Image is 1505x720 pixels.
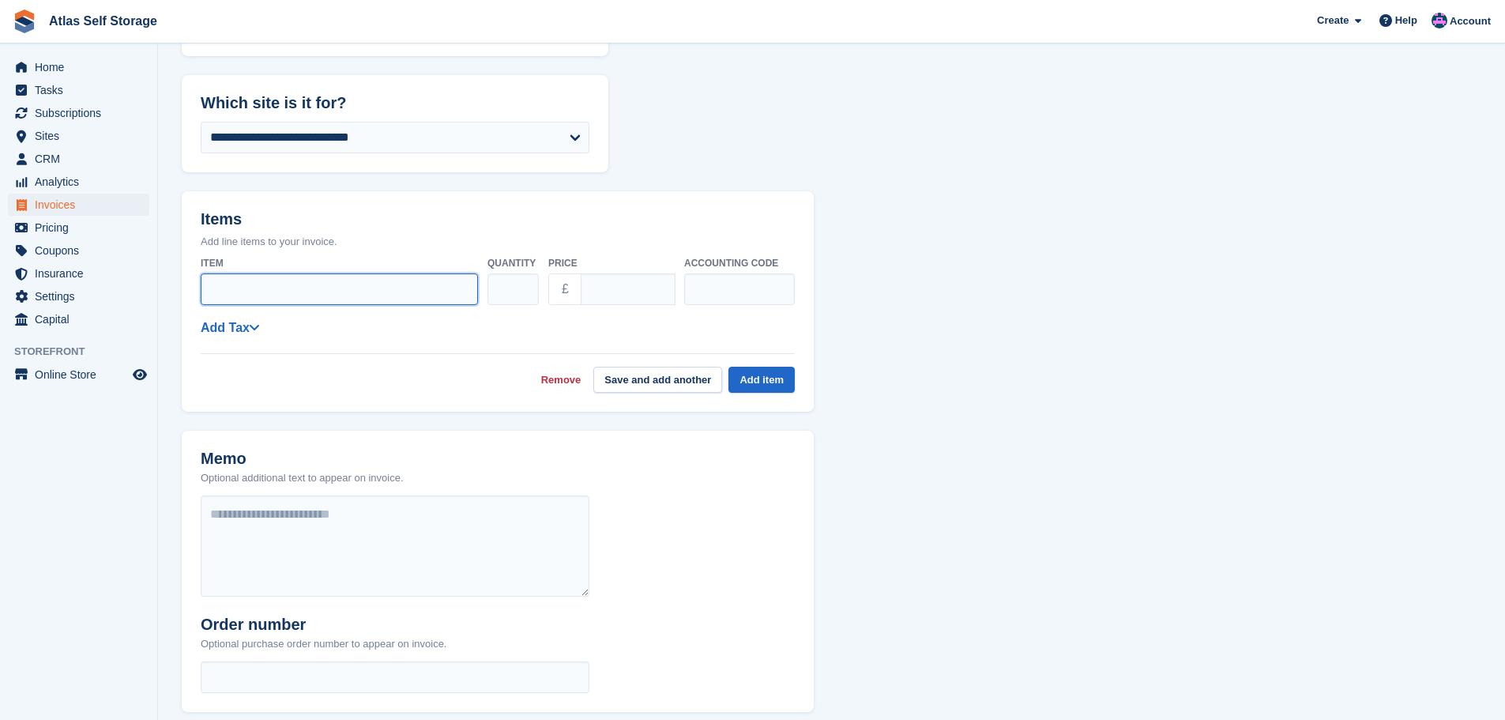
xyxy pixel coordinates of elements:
span: Settings [35,285,130,307]
span: Help [1395,13,1417,28]
a: Add Tax [201,321,259,334]
img: stora-icon-8386f47178a22dfd0bd8f6a31ec36ba5ce8667c1dd55bd0f319d3a0aa187defe.svg [13,9,36,33]
button: Add item [728,367,795,393]
p: Optional additional text to appear on invoice. [201,470,404,486]
span: Account [1450,13,1491,29]
a: menu [8,262,149,285]
span: Home [35,56,130,78]
button: Save and add another [593,367,722,393]
span: Storefront [14,344,157,360]
h2: Memo [201,450,404,468]
span: Online Store [35,364,130,386]
a: menu [8,171,149,193]
a: menu [8,239,149,262]
span: Sites [35,125,130,147]
span: Coupons [35,239,130,262]
span: Create [1317,13,1349,28]
a: menu [8,148,149,170]
a: menu [8,308,149,330]
span: Tasks [35,79,130,101]
a: menu [8,79,149,101]
span: Pricing [35,217,130,239]
a: menu [8,217,149,239]
a: Preview store [130,365,149,384]
a: Remove [541,372,581,388]
img: Ryan Carroll [1432,13,1447,28]
a: menu [8,102,149,124]
span: Analytics [35,171,130,193]
label: Item [201,256,478,270]
a: menu [8,364,149,386]
p: Add line items to your invoice. [201,234,795,250]
p: Optional purchase order number to appear on invoice. [201,636,446,652]
label: Quantity [487,256,539,270]
h2: Order number [201,616,446,634]
span: Invoices [35,194,130,216]
a: Atlas Self Storage [43,8,164,34]
a: menu [8,125,149,147]
a: menu [8,285,149,307]
span: CRM [35,148,130,170]
h2: Which site is it for? [201,94,589,112]
label: Price [548,256,675,270]
a: menu [8,56,149,78]
span: Capital [35,308,130,330]
span: Subscriptions [35,102,130,124]
label: Accounting code [684,256,795,270]
span: Insurance [35,262,130,285]
h2: Items [201,210,795,232]
a: menu [8,194,149,216]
